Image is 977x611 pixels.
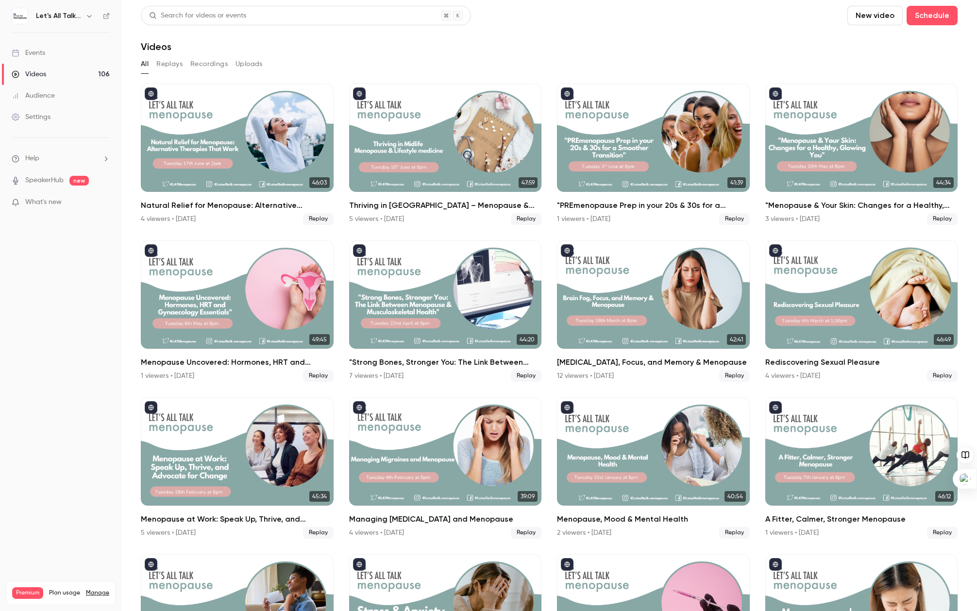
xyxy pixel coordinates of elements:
[511,213,541,225] span: Replay
[557,240,750,382] a: 42:41[MEDICAL_DATA], Focus, and Memory & Menopause12 viewers • [DATE]Replay
[349,84,542,225] a: 47:59Thriving in [GEOGRAPHIC_DATA] – Menopause & Lifestyle medicine5 viewers • [DATE]Replay
[69,176,89,186] span: new
[349,528,404,538] div: 4 viewers • [DATE]
[927,213,958,225] span: Replay
[12,587,43,599] span: Premium
[141,214,196,224] div: 4 viewers • [DATE]
[927,370,958,382] span: Replay
[557,84,750,225] a: 41:39"PREmenopause Prep in your 20s & 30s for a Smoother Transition"1 viewers • [DATE]Replay
[12,48,45,58] div: Events
[141,200,334,211] h2: Natural Relief for Menopause: Alternative Therapies That Work
[145,401,157,414] button: published
[353,244,366,257] button: published
[557,371,614,381] div: 12 viewers • [DATE]
[349,84,542,225] li: Thriving in Midlife – Menopause & Lifestyle medicine
[935,491,954,502] span: 46:12
[12,112,51,122] div: Settings
[353,401,366,414] button: published
[141,528,196,538] div: 5 viewers • [DATE]
[98,198,110,207] iframe: Noticeable Trigger
[557,84,750,225] li: "PREmenopause Prep in your 20s & 30s for a Smoother Transition"
[145,558,157,571] button: published
[190,56,228,72] button: Recordings
[12,153,110,164] li: help-dropdown-opener
[349,397,542,539] li: Managing Migraines and Menopause
[557,397,750,539] li: Menopause, Mood & Mental Health
[765,240,958,382] a: 46:49Rediscovering Sexual Pleasure4 viewers • [DATE]Replay
[934,334,954,345] span: 46:49
[765,371,820,381] div: 4 viewers • [DATE]
[353,87,366,100] button: published
[765,200,958,211] h2: "Menopause & Your Skin: Changes for a Healthy, Glowing You"
[907,6,958,25] button: Schedule
[561,401,573,414] button: published
[303,370,334,382] span: Replay
[765,397,958,539] a: 46:12A Fitter, Calmer, Stronger Menopause1 viewers • [DATE]Replay
[765,356,958,368] h2: Rediscovering Sexual Pleasure
[49,589,80,597] span: Plan usage
[149,11,246,21] div: Search for videos or events
[769,87,782,100] button: published
[25,197,62,207] span: What's new
[349,397,542,539] a: 39:09Managing [MEDICAL_DATA] and Menopause4 viewers • [DATE]Replay
[561,558,573,571] button: published
[309,334,330,345] span: 49:45
[349,513,542,525] h2: Managing [MEDICAL_DATA] and Menopause
[12,69,46,79] div: Videos
[847,6,903,25] button: New video
[724,491,746,502] span: 40:54
[557,214,610,224] div: 1 viewers • [DATE]
[519,177,538,188] span: 47:59
[517,334,538,345] span: 44:20
[141,240,334,382] a: 49:45Menopause Uncovered: Hormones, HRT and Gynaecology Essentials"1 viewers • [DATE]Replay
[145,244,157,257] button: published
[557,513,750,525] h2: Menopause, Mood & Mental Health
[765,528,819,538] div: 1 viewers • [DATE]
[141,513,334,525] h2: Menopause at Work: Speak Up, Thrive, and Advocate for Change
[349,371,404,381] div: 7 viewers • [DATE]
[86,589,109,597] a: Manage
[349,356,542,368] h2: "Strong Bones, Stronger You: The Link Between Menopause & [MEDICAL_DATA] Health"
[303,527,334,539] span: Replay
[719,213,750,225] span: Replay
[769,558,782,571] button: published
[719,370,750,382] span: Replay
[557,528,611,538] div: 2 viewers • [DATE]
[25,153,39,164] span: Help
[141,56,149,72] button: All
[518,491,538,502] span: 39:09
[765,84,958,225] li: "Menopause & Your Skin: Changes for a Healthy, Glowing You"
[511,370,541,382] span: Replay
[765,397,958,539] li: A Fitter, Calmer, Stronger Menopause
[557,240,750,382] li: Brain Fog, Focus, and Memory & Menopause
[557,200,750,211] h2: "PREmenopause Prep in your 20s & 30s for a Smoother Transition"
[141,6,958,605] section: Videos
[156,56,183,72] button: Replays
[309,177,330,188] span: 46:03
[561,87,573,100] button: published
[141,356,334,368] h2: Menopause Uncovered: Hormones, HRT and Gynaecology Essentials"
[511,527,541,539] span: Replay
[309,491,330,502] span: 45:34
[765,240,958,382] li: Rediscovering Sexual Pleasure
[12,91,55,101] div: Audience
[303,213,334,225] span: Replay
[36,11,82,21] h6: Let's All Talk Menopause (on demand library )
[769,401,782,414] button: published
[349,200,542,211] h2: Thriving in [GEOGRAPHIC_DATA] – Menopause & Lifestyle medicine
[719,527,750,539] span: Replay
[561,244,573,257] button: published
[765,513,958,525] h2: A Fitter, Calmer, Stronger Menopause
[141,41,171,52] h1: Videos
[25,175,64,186] a: SpeakerHub
[349,214,404,224] div: 5 viewers • [DATE]
[141,371,194,381] div: 1 viewers • [DATE]
[933,177,954,188] span: 44:34
[769,244,782,257] button: published
[141,240,334,382] li: Menopause Uncovered: Hormones, HRT and Gynaecology Essentials"
[557,356,750,368] h2: [MEDICAL_DATA], Focus, and Memory & Menopause
[12,8,28,24] img: Let's All Talk Menopause (on demand library )
[927,527,958,539] span: Replay
[236,56,263,72] button: Uploads
[141,84,334,225] a: 46:03Natural Relief for Menopause: Alternative Therapies That Work4 viewers • [DATE]Replay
